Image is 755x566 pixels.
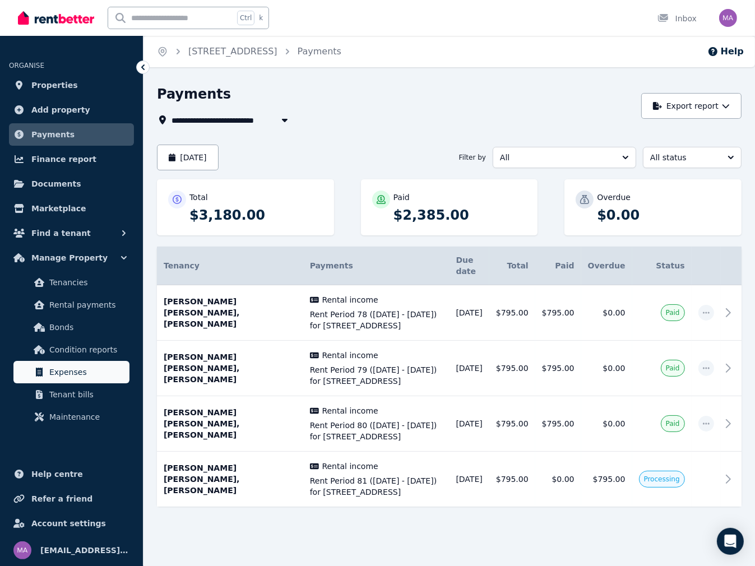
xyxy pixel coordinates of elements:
[31,251,108,265] span: Manage Property
[164,407,297,440] p: [PERSON_NAME] [PERSON_NAME], [PERSON_NAME]
[157,85,231,103] h1: Payments
[31,177,81,191] span: Documents
[157,247,303,285] th: Tenancy
[31,492,92,505] span: Refer a friend
[188,46,277,57] a: [STREET_ADDRESS]
[164,351,297,385] p: [PERSON_NAME] [PERSON_NAME], [PERSON_NAME]
[650,152,719,163] span: All status
[9,222,134,244] button: Find a tenant
[9,74,134,96] a: Properties
[40,544,129,557] span: [EMAIL_ADDRESS][DOMAIN_NAME]
[597,192,631,203] p: Overdue
[9,247,134,269] button: Manage Property
[189,206,323,224] p: $3,180.00
[31,128,75,141] span: Payments
[322,350,378,361] span: Rental income
[49,365,125,379] span: Expenses
[459,153,486,162] span: Filter by
[298,46,341,57] a: Payments
[450,452,489,507] td: [DATE]
[489,341,535,396] td: $795.00
[13,316,129,338] a: Bonds
[597,206,730,224] p: $0.00
[641,93,742,119] button: Export report
[643,147,742,168] button: All status
[9,463,134,485] a: Help centre
[393,206,527,224] p: $2,385.00
[310,420,443,442] span: Rent Period 80 ([DATE] - [DATE]) for [STREET_ADDRESS]
[13,338,129,361] a: Condition reports
[31,226,91,240] span: Find a tenant
[18,10,94,26] img: RentBetter
[9,173,134,195] a: Documents
[49,321,125,334] span: Bonds
[9,99,134,121] a: Add property
[493,147,636,168] button: All
[310,475,443,498] span: Rent Period 81 ([DATE] - [DATE]) for [STREET_ADDRESS]
[31,103,90,117] span: Add property
[49,298,125,312] span: Rental payments
[13,361,129,383] a: Expenses
[717,528,744,555] div: Open Intercom Messenger
[450,396,489,452] td: [DATE]
[189,192,208,203] p: Total
[9,148,134,170] a: Finance report
[489,247,535,285] th: Total
[31,467,83,481] span: Help centre
[535,452,581,507] td: $0.00
[322,405,378,416] span: Rental income
[500,152,613,163] span: All
[535,247,581,285] th: Paid
[49,388,125,401] span: Tenant bills
[666,419,680,428] span: Paid
[535,285,581,341] td: $795.00
[237,11,254,25] span: Ctrl
[9,512,134,535] a: Account settings
[31,152,96,166] span: Finance report
[164,296,297,330] p: [PERSON_NAME] [PERSON_NAME], [PERSON_NAME]
[31,517,106,530] span: Account settings
[719,9,737,27] img: maree.likely@bigpond.com
[31,202,86,215] span: Marketplace
[49,343,125,356] span: Condition reports
[666,308,680,317] span: Paid
[632,247,692,285] th: Status
[157,145,219,170] button: [DATE]
[259,13,263,22] span: k
[49,276,125,289] span: Tenancies
[489,396,535,452] td: $795.00
[310,309,443,331] span: Rent Period 78 ([DATE] - [DATE]) for [STREET_ADDRESS]
[13,294,129,316] a: Rental payments
[450,285,489,341] td: [DATE]
[644,475,680,484] span: Processing
[9,123,134,146] a: Payments
[322,294,378,305] span: Rental income
[13,541,31,559] img: maree.likely@bigpond.com
[666,364,680,373] span: Paid
[13,271,129,294] a: Tenancies
[581,247,632,285] th: Overdue
[9,488,134,510] a: Refer a friend
[593,475,626,484] span: $795.00
[450,247,489,285] th: Due date
[489,452,535,507] td: $795.00
[164,462,297,496] p: [PERSON_NAME] [PERSON_NAME], [PERSON_NAME]
[322,461,378,472] span: Rental income
[49,410,125,424] span: Maintenance
[489,285,535,341] td: $795.00
[603,419,626,428] span: $0.00
[393,192,410,203] p: Paid
[450,341,489,396] td: [DATE]
[9,62,44,69] span: ORGANISE
[707,45,744,58] button: Help
[31,78,78,92] span: Properties
[657,13,697,24] div: Inbox
[310,261,353,270] span: Payments
[13,406,129,428] a: Maintenance
[9,197,134,220] a: Marketplace
[535,396,581,452] td: $795.00
[310,364,443,387] span: Rent Period 79 ([DATE] - [DATE]) for [STREET_ADDRESS]
[13,383,129,406] a: Tenant bills
[535,341,581,396] td: $795.00
[603,364,626,373] span: $0.00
